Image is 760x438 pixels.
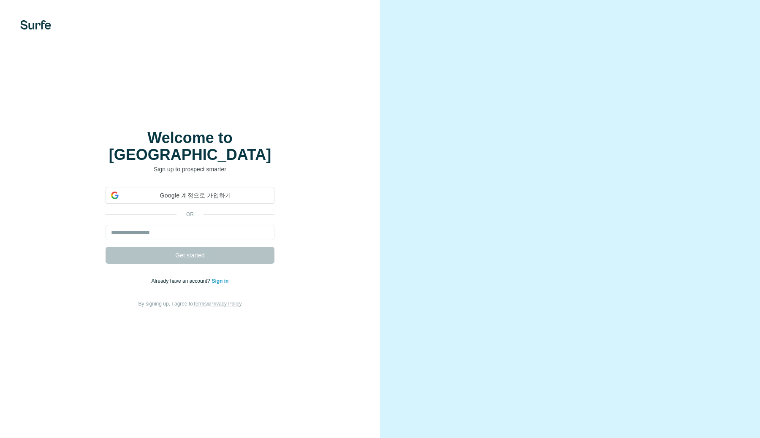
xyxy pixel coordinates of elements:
[176,211,204,218] p: or
[122,191,269,200] span: Google 계정으로 가입하기
[20,20,51,30] img: Surfe's logo
[210,301,242,307] a: Privacy Policy
[106,165,274,173] p: Sign up to prospect smarter
[193,301,207,307] a: Terms
[138,301,242,307] span: By signing up, I agree to &
[152,278,212,284] span: Already have an account?
[106,187,274,204] div: Google 계정으로 가입하기
[212,278,228,284] a: Sign in
[106,130,274,163] h1: Welcome to [GEOGRAPHIC_DATA]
